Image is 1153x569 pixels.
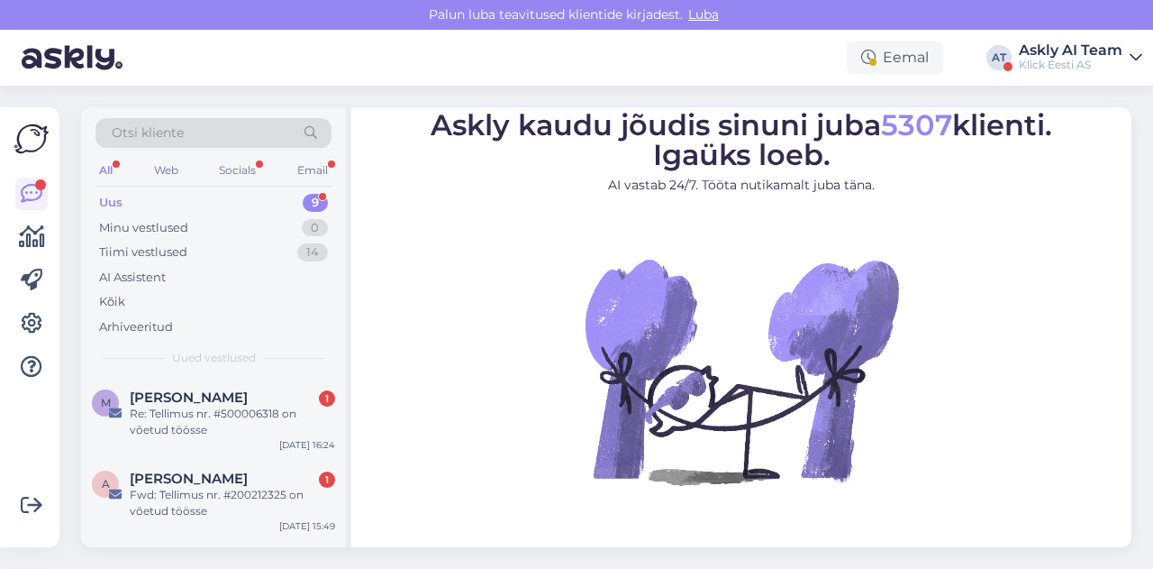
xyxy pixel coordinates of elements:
[130,487,335,519] div: Fwd: Tellimus nr. #200212325 on võetud töösse
[102,477,110,491] span: A
[215,159,259,182] div: Socials
[279,519,335,533] div: [DATE] 15:49
[1019,43,1122,58] div: Askly AI Team
[130,471,248,487] span: Annemari Oherd
[431,106,1052,171] span: Askly kaudu jõudis sinuni juba klienti. Igaüks loeb.
[294,159,331,182] div: Email
[319,390,335,407] div: 1
[297,243,328,262] div: 14
[1019,58,1122,72] div: Klick Eesti AS
[172,350,256,366] span: Uued vestlused
[303,194,328,212] div: 9
[95,159,116,182] div: All
[99,318,173,336] div: Arhiveeritud
[99,219,188,237] div: Minu vestlused
[319,472,335,488] div: 1
[683,6,724,23] span: Luba
[150,159,182,182] div: Web
[99,243,187,262] div: Tiimi vestlused
[431,175,1052,194] p: AI vastab 24/7. Tööta nutikamalt juba täna.
[112,124,184,142] span: Otsi kliente
[302,219,328,237] div: 0
[986,45,1012,70] div: AT
[99,269,166,287] div: AI Assistent
[99,194,123,212] div: Uus
[847,41,943,74] div: Eemal
[1019,43,1142,72] a: Askly AI TeamKlick Eesti AS
[579,208,903,533] img: No Chat active
[130,390,248,406] span: Minajev, Vladislav
[101,396,111,409] span: M
[130,406,335,438] div: Re: Tellimus nr. #500006318 on võetud töösse
[279,438,335,452] div: [DATE] 16:24
[99,293,125,311] div: Kõik
[881,106,952,142] span: 5307
[14,122,49,156] img: Askly Logo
